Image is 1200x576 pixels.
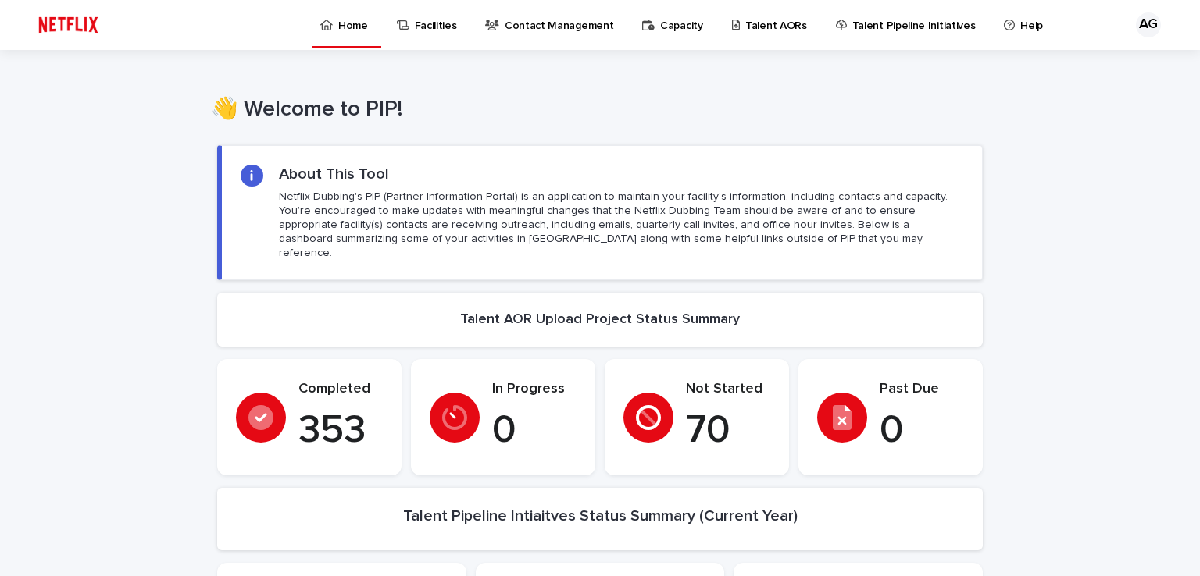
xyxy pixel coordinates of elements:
[492,407,577,454] p: 0
[298,407,383,454] p: 353
[31,9,105,41] img: ifQbXi3ZQGMSEF7WDB7W
[298,381,383,398] p: Completed
[1136,12,1161,37] div: AG
[460,311,740,329] h2: Talent AOR Upload Project Status Summary
[880,381,964,398] p: Past Due
[686,381,770,398] p: Not Started
[880,407,964,454] p: 0
[492,381,577,398] p: In Progress
[211,97,977,123] h1: 👋 Welcome to PIP!
[686,407,770,454] p: 70
[279,165,389,183] h2: About This Tool
[279,190,963,261] p: Netflix Dubbing's PIP (Partner Information Portal) is an application to maintain your facility's ...
[403,507,798,525] h2: Talent Pipeline Intiaitves Status Summary (Current Year)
